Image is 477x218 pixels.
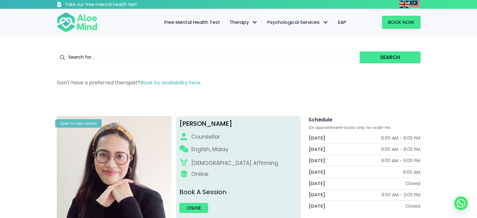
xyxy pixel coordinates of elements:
[164,19,220,25] span: Free Mental Health Test
[309,169,325,175] div: [DATE]
[309,116,332,123] span: Schedule
[309,157,325,164] div: [DATE]
[360,51,420,63] button: Search
[405,203,420,209] div: Closed
[179,188,298,197] p: Book A Session
[65,2,171,8] h3: Take our free mental health test
[57,2,171,9] a: Take our free mental health test
[405,180,420,187] div: Closed
[191,146,229,153] p: English, Malay
[57,79,421,86] p: Don't have a preferred therapist?
[399,1,410,8] a: English
[57,51,360,63] input: Search for...
[381,135,420,141] div: 9:00 AM - 9:00 PM
[160,16,225,29] a: Free Mental Health Test
[388,19,414,25] span: Book Now
[410,1,421,8] a: Malay
[225,16,262,29] a: TherapyTherapy: submenu
[267,19,329,25] span: Psychological Services
[191,133,220,141] div: Counsellor
[179,203,208,213] a: Online
[140,79,201,86] a: Book by availability here.
[309,180,325,187] div: [DATE]
[309,192,325,198] div: [DATE]
[55,119,102,128] div: Open to new clients
[403,169,420,175] div: 9:00 AM
[179,119,298,128] div: [PERSON_NAME]
[338,19,346,25] span: EAP
[230,19,258,25] span: Therapy
[191,170,209,178] div: Online
[309,125,390,130] span: On appointment-basis only. No walk-ins
[309,135,325,141] div: [DATE]
[262,16,333,29] a: Psychological ServicesPsychological Services: submenu
[309,203,325,209] div: [DATE]
[321,18,330,27] span: Psychological Services: submenu
[250,18,259,27] span: Therapy: submenu
[191,159,278,167] div: [DEMOGRAPHIC_DATA] Affirming
[57,12,98,33] img: Aloe mind Logo
[454,196,468,210] a: Whatsapp
[410,1,420,8] img: ms
[333,16,351,29] a: EAP
[381,157,420,164] div: 9:00 AM - 9:00 PM
[381,146,420,152] div: 9:00 AM - 9:00 PM
[382,16,421,29] a: Book Now
[381,192,420,198] div: 9:00 AM - 2:00 PM
[399,1,409,8] img: en
[106,16,351,29] nav: Menu
[309,146,325,152] div: [DATE]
